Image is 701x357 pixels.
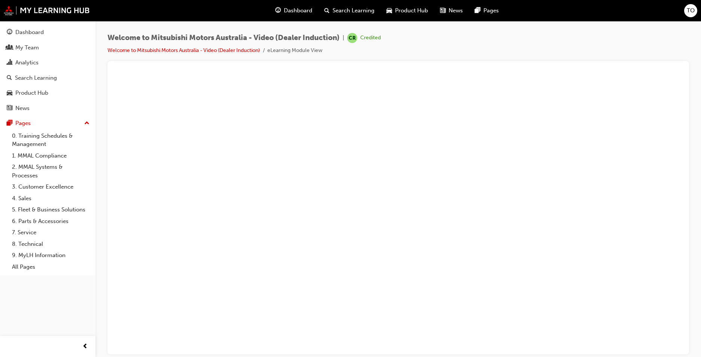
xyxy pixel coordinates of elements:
[7,59,12,66] span: chart-icon
[107,47,260,54] a: Welcome to Mitsubishi Motors Australia - Video (Dealer Induction)
[434,3,469,18] a: news-iconNews
[7,45,12,51] span: people-icon
[380,3,434,18] a: car-iconProduct Hub
[687,6,695,15] span: TO
[9,161,92,181] a: 2. MMAL Systems & Processes
[9,193,92,204] a: 4. Sales
[684,4,697,17] button: TO
[3,56,92,70] a: Analytics
[333,6,374,15] span: Search Learning
[3,71,92,85] a: Search Learning
[483,6,499,15] span: Pages
[9,227,92,238] a: 7. Service
[440,6,446,15] span: news-icon
[15,89,48,97] div: Product Hub
[9,238,92,250] a: 8. Technical
[15,43,39,52] div: My Team
[9,250,92,261] a: 9. MyLH Information
[3,24,92,116] button: DashboardMy TeamAnalyticsSearch LearningProduct HubNews
[4,6,90,15] img: mmal
[15,104,30,113] div: News
[449,6,463,15] span: News
[9,150,92,162] a: 1. MMAL Compliance
[275,6,281,15] span: guage-icon
[15,28,44,37] div: Dashboard
[3,41,92,55] a: My Team
[3,25,92,39] a: Dashboard
[318,3,380,18] a: search-iconSearch Learning
[7,29,12,36] span: guage-icon
[15,58,39,67] div: Analytics
[107,34,340,42] span: Welcome to Mitsubishi Motors Australia - Video (Dealer Induction)
[324,6,330,15] span: search-icon
[7,120,12,127] span: pages-icon
[395,6,428,15] span: Product Hub
[7,105,12,112] span: news-icon
[3,101,92,115] a: News
[84,119,89,128] span: up-icon
[284,6,312,15] span: Dashboard
[7,75,12,82] span: search-icon
[469,3,505,18] a: pages-iconPages
[9,130,92,150] a: 0. Training Schedules & Management
[475,6,480,15] span: pages-icon
[9,261,92,273] a: All Pages
[82,342,88,351] span: prev-icon
[360,34,381,42] div: Credited
[3,116,92,130] button: Pages
[9,204,92,216] a: 5. Fleet & Business Solutions
[15,74,57,82] div: Search Learning
[269,3,318,18] a: guage-iconDashboard
[343,34,344,42] span: |
[9,216,92,227] a: 6. Parts & Accessories
[347,33,357,43] span: null-icon
[267,46,322,55] li: eLearning Module View
[386,6,392,15] span: car-icon
[3,86,92,100] a: Product Hub
[9,181,92,193] a: 3. Customer Excellence
[15,119,31,128] div: Pages
[7,90,12,97] span: car-icon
